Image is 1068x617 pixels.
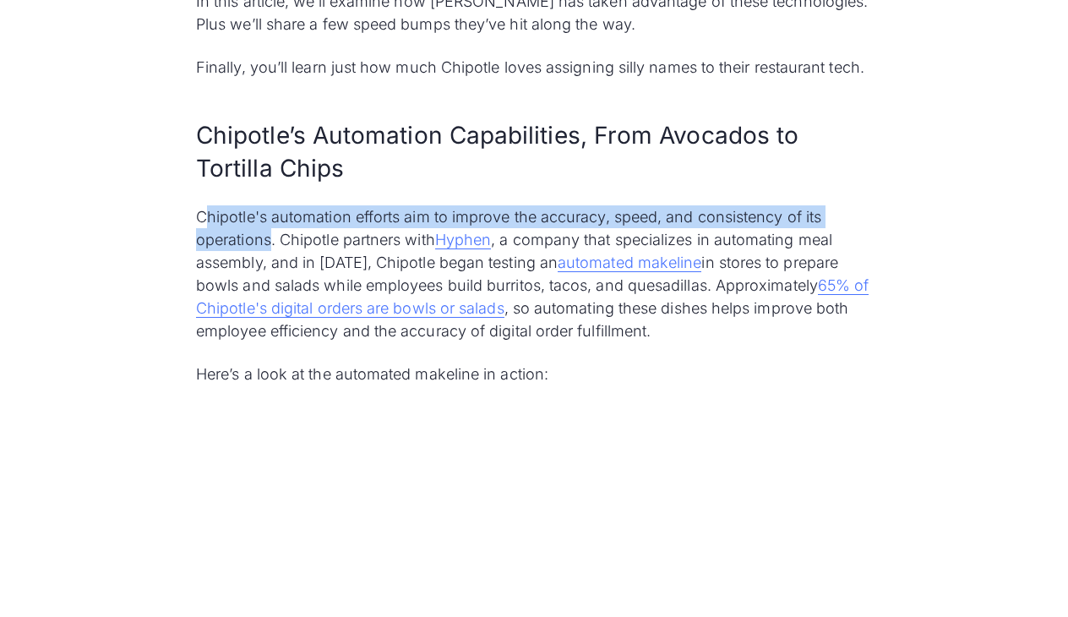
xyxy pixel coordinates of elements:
[196,56,872,79] p: Finally, you’ll learn just how much Chipotle loves assigning silly names to their restaurant tech.
[558,254,701,272] a: automated makeline
[196,119,872,185] h2: Chipotle’s Automation Capabilities, From Avocados to Tortilla Chips
[196,205,872,342] p: Chipotle's automation efforts aim to improve the accuracy, speed, and consistency of its operatio...
[196,363,872,385] p: Here’s a look at the automated makeline in action:
[435,231,491,249] a: Hyphen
